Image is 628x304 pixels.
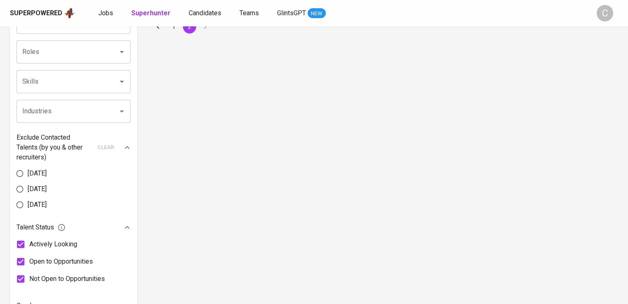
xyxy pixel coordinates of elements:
div: Exclude Contacted Talents (by you & other recruiters)clear [17,133,130,162]
a: Superpoweredapp logo [10,7,75,19]
button: Open [116,76,128,87]
a: Teams [239,8,261,19]
span: Actively Looking [29,239,77,249]
button: Open [116,105,128,117]
b: Superhunter [131,9,171,17]
div: C [597,5,613,21]
a: Jobs [98,8,115,19]
button: Open [116,46,128,58]
a: Candidates [189,8,223,19]
p: Exclude Contacted Talents (by you & other recruiters) [17,133,92,162]
nav: pagination navigation [150,20,213,33]
a: Superhunter [131,8,172,19]
span: Teams [239,9,259,17]
span: Open to Opportunities [29,257,93,267]
button: Go to page 1 [167,20,180,33]
span: Not Open to Opportunities [29,274,105,284]
a: GlintsGPT NEW [277,8,326,19]
div: Superpowered [10,9,62,18]
button: Go to previous page [152,20,165,33]
span: [DATE] [28,184,47,194]
img: app logo [64,7,75,19]
span: [DATE] [28,168,47,178]
div: Talent Status [17,219,130,236]
span: [DATE] [28,200,47,210]
span: Talent Status [17,222,66,232]
span: Candidates [189,9,221,17]
button: page 2 [183,20,196,33]
span: NEW [308,9,326,18]
span: Jobs [98,9,113,17]
span: GlintsGPT [277,9,306,17]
